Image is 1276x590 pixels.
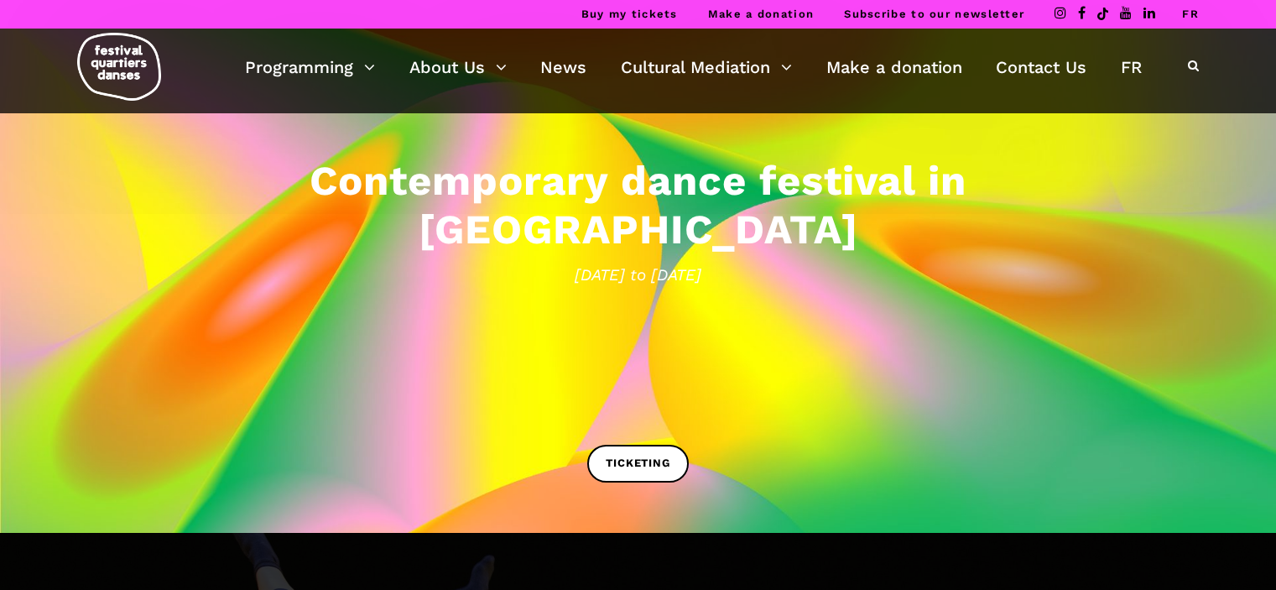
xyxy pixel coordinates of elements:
[826,53,962,81] a: Make a donation
[996,53,1086,81] a: Contact Us
[621,53,792,81] a: Cultural Mediation
[118,263,1159,288] span: [DATE] to [DATE]
[581,8,678,20] a: Buy my tickets
[540,53,586,81] a: News
[606,455,669,473] span: TICKETING
[844,8,1024,20] a: Subscribe to our newsletter
[708,8,815,20] a: Make a donation
[245,53,375,81] a: Programming
[409,53,507,81] a: About Us
[587,445,688,483] a: TICKETING
[77,33,161,101] img: logo-fqd-med
[1121,53,1142,81] a: FR
[118,155,1159,254] h3: Contemporary dance festival in [GEOGRAPHIC_DATA]
[1182,8,1199,20] a: FR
